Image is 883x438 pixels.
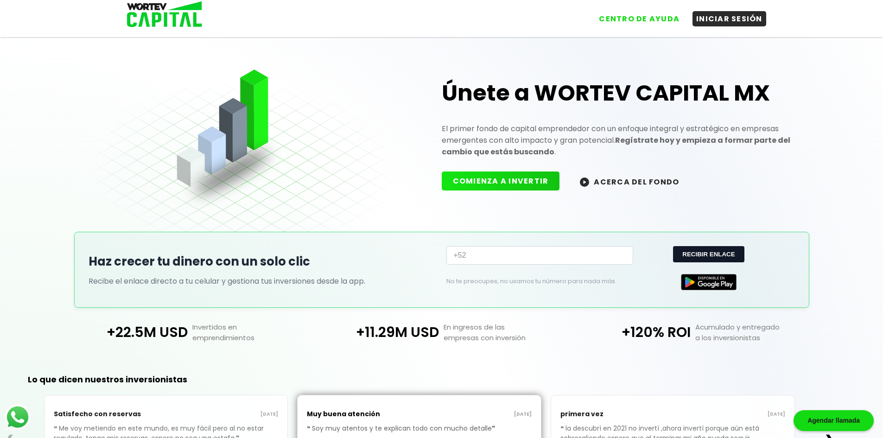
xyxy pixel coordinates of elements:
[307,405,419,424] p: Muy buena atención
[794,410,874,431] div: Agendar llamada
[442,135,790,157] strong: Regístrate hoy y empieza a formar parte del cambio que estás buscando
[442,171,560,190] button: COMIENZA A INVERTIR
[673,246,744,262] button: RECIBIR ENLACE
[442,176,569,186] a: COMIENZA A INVERTIR
[442,78,795,108] h1: Únete a WORTEV CAPITAL MX
[492,424,497,433] span: ❞
[64,322,187,343] p: +22.5M USD
[419,411,532,418] p: [DATE]
[560,405,673,424] p: primera vez
[446,277,618,286] p: No te preocupes, no usamos tu número para nada más.
[307,424,312,433] span: ❝
[54,405,166,424] p: Satisfecho con reservas
[439,322,567,343] p: En ingresos de las empresas con inversión
[560,424,565,433] span: ❝
[586,4,683,26] a: CENTRO DE AYUDA
[569,171,690,191] button: ACERCA DEL FONDO
[580,178,589,187] img: wortev-capital-acerca-del-fondo
[166,411,278,418] p: [DATE]
[673,411,785,418] p: [DATE]
[683,4,766,26] a: INICIAR SESIÓN
[54,424,59,433] span: ❝
[442,123,795,158] p: El primer fondo de capital emprendedor con un enfoque integral y estratégico en empresas emergent...
[5,404,31,430] img: logos_whatsapp-icon.242b2217.svg
[567,322,691,343] p: +120% ROI
[89,275,437,287] p: Recibe el enlace directo a tu celular y gestiona tus inversiones desde la app.
[89,253,437,271] h2: Haz crecer tu dinero con un solo clic
[316,322,439,343] p: +11.29M USD
[691,322,819,343] p: Acumulado y entregado a los inversionistas
[681,274,737,290] img: Google Play
[188,322,316,343] p: Invertidos en emprendimientos
[692,11,766,26] button: INICIAR SESIÓN
[595,11,683,26] button: CENTRO DE AYUDA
